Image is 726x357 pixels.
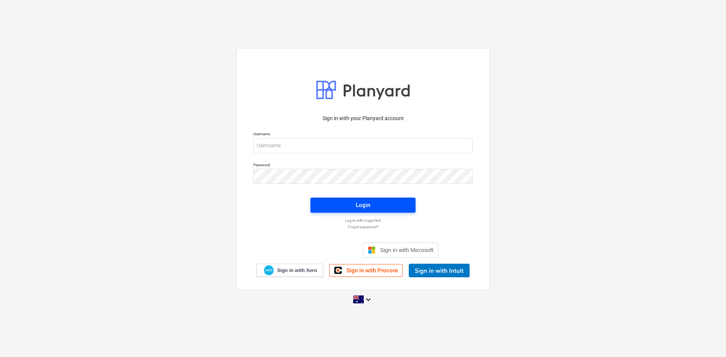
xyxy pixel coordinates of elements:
[284,242,361,258] iframe: Sign in with Google Button
[253,162,473,169] p: Password
[368,246,375,254] img: Microsoft logo
[346,267,398,274] span: Sign in with Procore
[250,218,476,223] a: Log in with magic link
[364,295,373,304] i: keyboard_arrow_down
[380,247,434,253] span: Sign in with Microsoft
[277,267,317,274] span: Sign in with Xero
[250,224,476,229] a: Forgot password?
[253,114,473,122] p: Sign in with your Planyard account
[688,321,726,357] iframe: Chat Widget
[356,200,370,210] div: Login
[310,198,416,213] button: Login
[264,265,274,275] img: Xero logo
[253,131,473,138] p: Username
[256,264,324,277] a: Sign in with Xero
[253,138,473,153] input: Username
[329,264,403,277] a: Sign in with Procore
